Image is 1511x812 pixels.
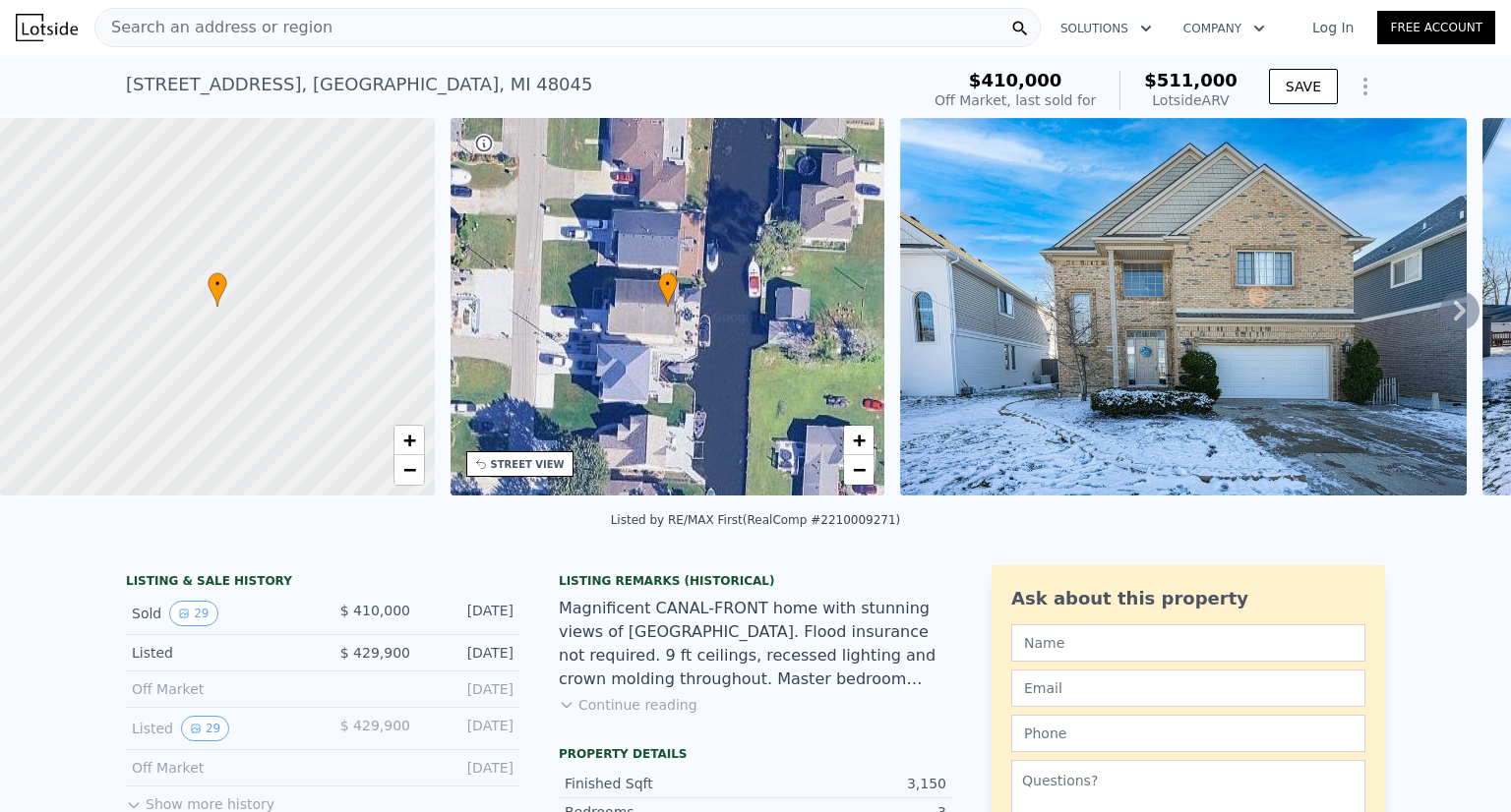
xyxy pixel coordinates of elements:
[559,573,952,589] div: Listing Remarks (Historical)
[426,716,514,741] div: [DATE]
[402,457,415,482] span: −
[126,71,592,98] div: [STREET_ADDRESS] , [GEOGRAPHIC_DATA] , MI 48045
[935,90,1096,110] div: Off Market, last sold for
[755,774,946,793] div: 3,150
[1377,11,1495,44] a: Free Account
[844,426,874,455] a: Zoom in
[611,513,901,527] div: Listed by RE/MAX First (RealComp #2210009271)
[340,645,410,661] span: $ 429,900
[1011,624,1365,662] input: Name
[402,428,415,452] span: +
[132,601,307,626] div: Sold
[426,758,514,778] div: [DATE]
[1045,11,1168,46] button: Solutions
[394,426,424,455] a: Zoom in
[340,718,410,733] span: $ 429,900
[16,14,78,41] img: Lotside
[658,272,678,307] div: •
[559,695,697,715] button: Continue reading
[844,455,874,485] a: Zoom out
[426,643,514,663] div: [DATE]
[559,746,952,762] div: Property details
[1289,18,1377,37] a: Log In
[1011,715,1365,752] input: Phone
[853,428,866,452] span: +
[1144,70,1238,90] span: $511,000
[126,573,519,593] div: LISTING & SALE HISTORY
[559,597,952,691] div: Magnificent CANAL-FRONT home with stunning views of [GEOGRAPHIC_DATA]. Flood insurance not requir...
[1011,585,1365,612] div: Ask about this property
[426,601,514,626] div: [DATE]
[340,603,410,618] span: $ 410,000
[132,716,307,741] div: Listed
[132,643,307,663] div: Listed
[900,118,1467,495] img: Sale: 61021128 Parcel: 54663920
[1011,669,1365,707] input: Email
[426,679,514,699] div: [DATE]
[394,455,424,485] a: Zoom out
[565,774,755,793] div: Finished Sqft
[169,601,217,626] button: View historical data
[1269,69,1338,104] button: SAVE
[1168,11,1281,46] button: Company
[132,679,307,699] div: Off Market
[1346,67,1385,106] button: Show Options
[132,758,307,778] div: Off Market
[1144,90,1238,110] div: Lotside ARV
[658,275,678,293] span: •
[208,272,227,307] div: •
[969,70,1062,90] span: $410,000
[491,457,565,472] div: STREET VIEW
[181,716,229,741] button: View historical data
[853,457,866,482] span: −
[208,275,227,293] span: •
[95,16,332,39] span: Search an address or region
